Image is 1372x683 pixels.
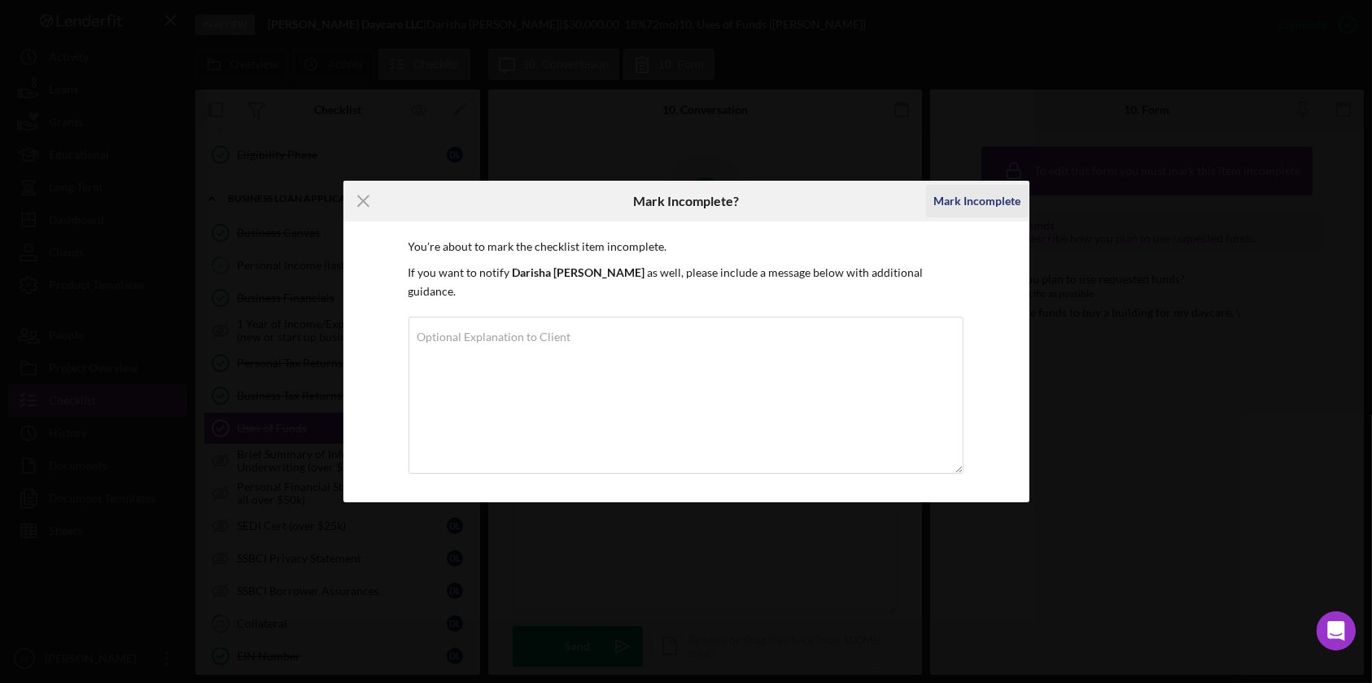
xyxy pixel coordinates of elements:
[934,185,1021,217] div: Mark Incomplete
[926,185,1029,217] button: Mark Incomplete
[633,194,739,208] h6: Mark Incomplete?
[417,331,571,344] label: Optional Explanation to Client
[1317,611,1356,650] div: Open Intercom Messenger
[513,265,645,279] b: Darisha [PERSON_NAME]
[409,264,964,300] p: If you want to notify as well, please include a message below with additional guidance.
[409,238,964,256] p: You're about to mark the checklist item incomplete.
